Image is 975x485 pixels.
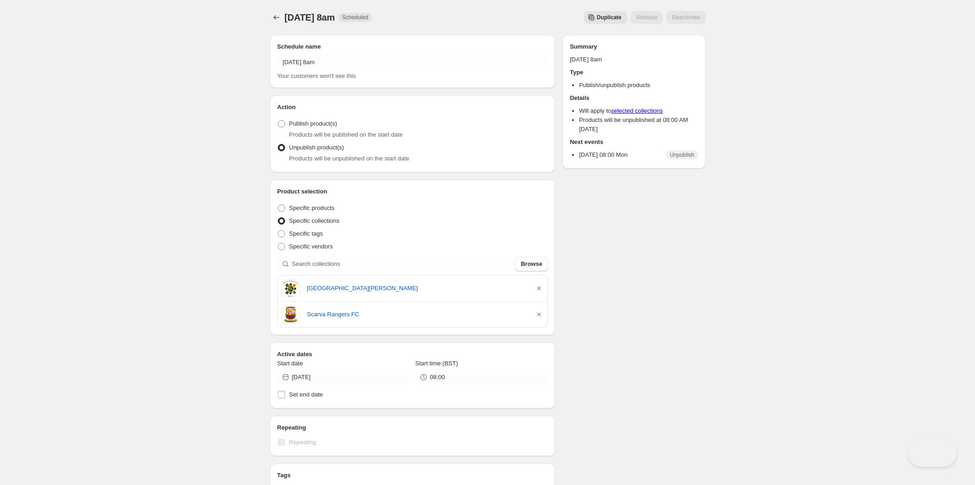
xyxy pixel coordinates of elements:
span: Unpublish product(s) [289,144,344,151]
a: selected collections [611,107,663,114]
h2: Tags [277,471,548,480]
h2: Next events [570,138,698,147]
a: Scarva Rangers FC [307,310,528,319]
a: [GEOGRAPHIC_DATA][PERSON_NAME] [307,284,528,293]
span: Specific vendors [289,243,333,250]
span: Products will be published on the start date [289,131,403,138]
h2: Summary [570,42,698,51]
iframe: Help Scout Beacon - Open [908,439,957,467]
span: Scheduled [342,14,368,21]
button: Secondary action label [584,11,627,24]
iframe: Help Scout Beacon - Messages and Notifications [814,303,962,439]
span: [DATE] 8am [285,12,335,22]
button: Schedules [270,11,283,24]
h2: Action [277,103,548,112]
span: Set end date [289,391,323,398]
span: Repeating [289,439,316,446]
button: Browse [515,257,548,271]
h2: Product selection [277,187,548,196]
h2: Schedule name [277,42,548,51]
h2: Repeating [277,423,548,432]
li: Will apply to [579,106,698,116]
span: Products will be unpublished on the start date [289,155,409,162]
span: Start time (BST) [415,360,458,367]
span: Start date [277,360,303,367]
span: Duplicate [597,14,622,21]
input: Search collections [292,257,514,271]
span: Unpublish [670,151,694,159]
h2: Active dates [277,350,548,359]
h2: Type [570,68,698,77]
span: Publish product(s) [289,120,337,127]
span: Specific collections [289,217,340,224]
li: Publish/unpublish products [579,81,698,90]
p: [DATE] 8am [570,55,698,64]
span: Specific products [289,204,335,211]
li: Products will be unpublished at 08:00 AM [DATE] [579,116,698,134]
span: Your customers won't see this [277,72,356,79]
span: Specific tags [289,230,323,237]
span: Browse [521,259,542,269]
p: [DATE] 08:00 Mon [579,150,628,160]
h2: Details [570,94,698,103]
